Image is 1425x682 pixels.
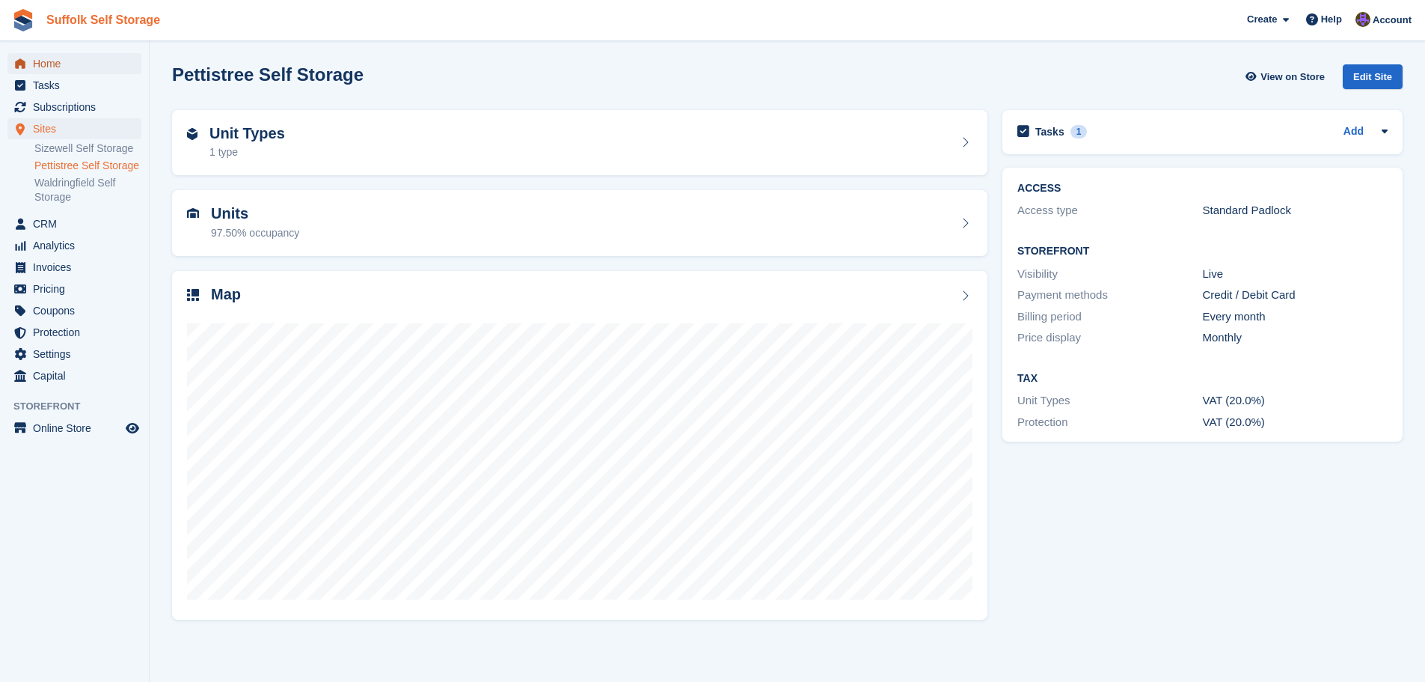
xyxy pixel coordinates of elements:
div: VAT (20.0%) [1203,414,1388,431]
img: stora-icon-8386f47178a22dfd0bd8f6a31ec36ba5ce8667c1dd55bd0f319d3a0aa187defe.svg [12,9,34,31]
div: Unit Types [1017,392,1202,409]
a: Edit Site [1343,64,1403,95]
div: 1 [1070,125,1088,138]
span: Protection [33,322,123,343]
span: Tasks [33,75,123,96]
a: menu [7,213,141,234]
span: Account [1373,13,1412,28]
a: Preview store [123,419,141,437]
div: Payment methods [1017,287,1202,304]
h2: Units [211,205,299,222]
h2: Pettistree Self Storage [172,64,364,85]
a: menu [7,53,141,74]
span: Help [1321,12,1342,27]
a: menu [7,257,141,278]
a: menu [7,118,141,139]
span: Invoices [33,257,123,278]
h2: Map [211,286,241,303]
div: Visibility [1017,266,1202,283]
div: Edit Site [1343,64,1403,89]
span: Storefront [13,399,149,414]
img: unit-type-icn-2b2737a686de81e16bb02015468b77c625bbabd49415b5ef34ead5e3b44a266d.svg [187,128,197,140]
a: menu [7,75,141,96]
span: Coupons [33,300,123,321]
a: Unit Types 1 type [172,110,987,176]
div: Protection [1017,414,1202,431]
a: Sizewell Self Storage [34,141,141,156]
div: Monthly [1203,329,1388,347]
span: Sites [33,118,123,139]
span: Home [33,53,123,74]
img: unit-icn-7be61d7bf1b0ce9d3e12c5938cc71ed9869f7b940bace4675aadf7bd6d80202e.svg [187,208,199,219]
h2: Tax [1017,373,1388,385]
a: menu [7,235,141,256]
a: menu [7,344,141,365]
span: Capital [33,365,123,386]
a: Suffolk Self Storage [40,7,166,32]
span: Create [1247,12,1277,27]
span: Analytics [33,235,123,256]
h2: Tasks [1035,125,1064,138]
h2: Unit Types [209,125,285,142]
div: Billing period [1017,308,1202,326]
div: Standard Padlock [1203,202,1388,219]
a: Waldringfield Self Storage [34,176,141,204]
a: menu [7,278,141,299]
div: Price display [1017,329,1202,347]
h2: Storefront [1017,246,1388,258]
div: Access type [1017,202,1202,219]
a: View on Store [1243,64,1331,89]
span: CRM [33,213,123,234]
a: Units 97.50% occupancy [172,190,987,256]
span: Online Store [33,418,123,439]
a: menu [7,97,141,118]
a: Add [1343,124,1364,141]
div: VAT (20.0%) [1203,392,1388,409]
div: Live [1203,266,1388,283]
a: menu [7,418,141,439]
div: Every month [1203,308,1388,326]
div: 1 type [209,144,285,160]
div: Credit / Debit Card [1203,287,1388,304]
span: Pricing [33,278,123,299]
a: menu [7,300,141,321]
h2: ACCESS [1017,183,1388,195]
div: 97.50% occupancy [211,225,299,241]
a: Map [172,271,987,621]
img: map-icn-33ee37083ee616e46c38cad1a60f524a97daa1e2b2c8c0bc3eb3415660979fc1.svg [187,289,199,301]
span: View on Store [1260,70,1325,85]
span: Settings [33,344,123,365]
a: menu [7,365,141,386]
a: menu [7,322,141,343]
span: Subscriptions [33,97,123,118]
a: Pettistree Self Storage [34,159,141,173]
img: Emma [1355,12,1370,27]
